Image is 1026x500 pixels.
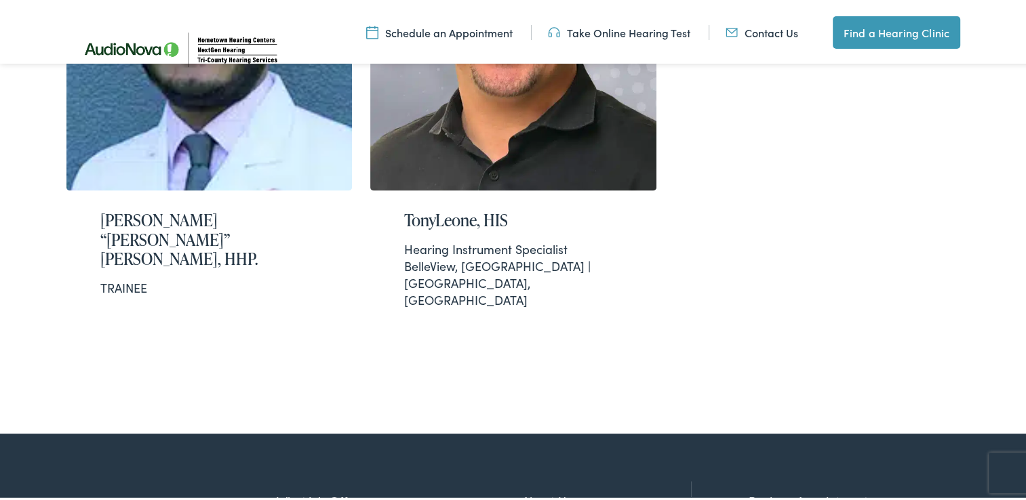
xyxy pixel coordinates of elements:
[366,22,513,37] a: Schedule an Appointment
[100,276,319,293] div: TRAINEE
[100,208,319,266] h2: [PERSON_NAME] “[PERSON_NAME]” [PERSON_NAME], HHP.
[404,208,623,228] h2: TonyLeone, HIS
[366,22,378,37] img: utility icon
[548,22,560,37] img: utility icon
[548,22,690,37] a: Take Online Hearing Test
[726,22,798,37] a: Contact Us
[404,238,623,306] div: BelleView, [GEOGRAPHIC_DATA] | [GEOGRAPHIC_DATA], [GEOGRAPHIC_DATA]
[404,238,623,255] div: Hearing Instrument Specialist
[726,22,738,37] img: utility icon
[833,14,960,46] a: Find a Hearing Clinic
